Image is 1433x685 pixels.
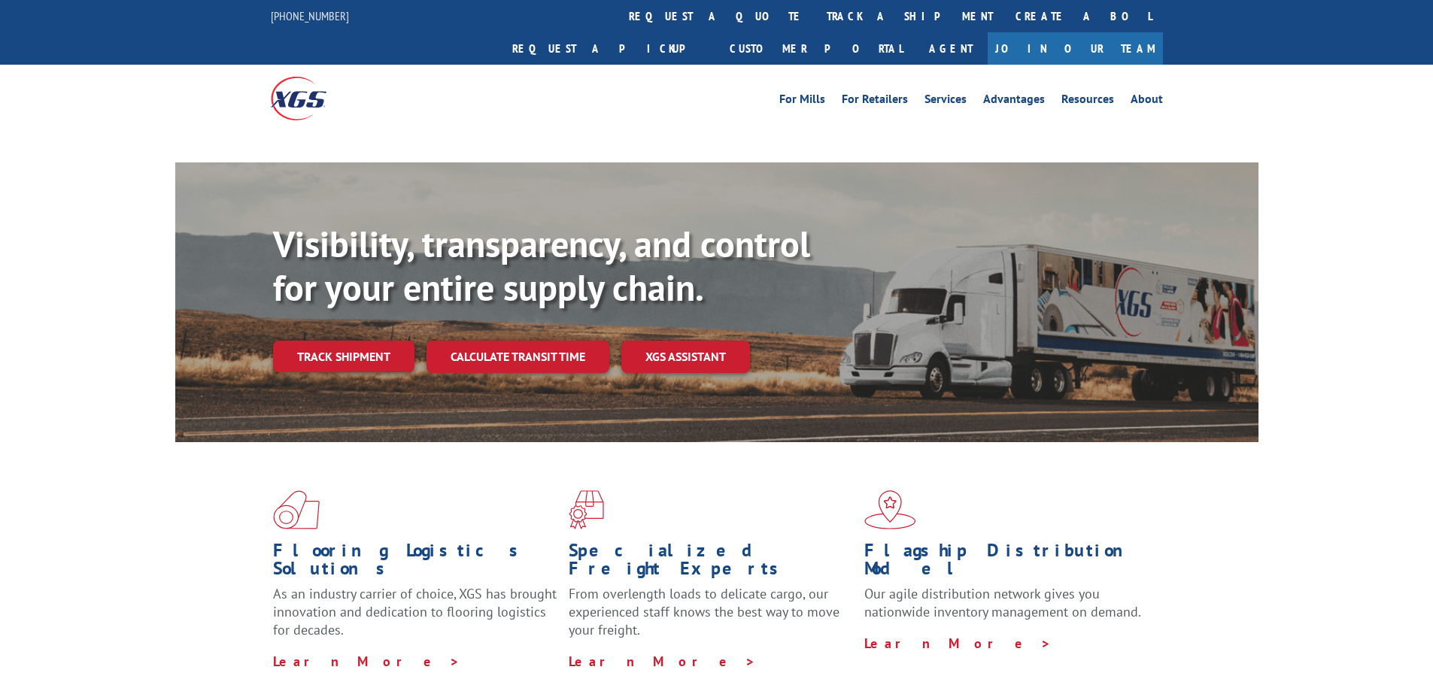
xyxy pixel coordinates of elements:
[1061,93,1114,110] a: Resources
[273,541,557,585] h1: Flooring Logistics Solutions
[501,32,718,65] a: Request a pickup
[569,541,853,585] h1: Specialized Freight Experts
[621,341,750,373] a: XGS ASSISTANT
[864,635,1052,652] a: Learn More >
[718,32,914,65] a: Customer Portal
[273,220,810,311] b: Visibility, transparency, and control for your entire supply chain.
[569,490,604,529] img: xgs-icon-focused-on-flooring-red
[864,490,916,529] img: xgs-icon-flagship-distribution-model-red
[273,341,414,372] a: Track shipment
[983,93,1045,110] a: Advantages
[271,8,349,23] a: [PHONE_NUMBER]
[864,585,1141,620] span: Our agile distribution network gives you nationwide inventory management on demand.
[569,653,756,670] a: Learn More >
[273,653,460,670] a: Learn More >
[1131,93,1163,110] a: About
[864,541,1149,585] h1: Flagship Distribution Model
[988,32,1163,65] a: Join Our Team
[914,32,988,65] a: Agent
[427,341,609,373] a: Calculate transit time
[779,93,825,110] a: For Mills
[569,585,853,652] p: From overlength loads to delicate cargo, our experienced staff knows the best way to move your fr...
[273,585,557,638] span: As an industry carrier of choice, XGS has brought innovation and dedication to flooring logistics...
[842,93,908,110] a: For Retailers
[273,490,320,529] img: xgs-icon-total-supply-chain-intelligence-red
[924,93,967,110] a: Services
